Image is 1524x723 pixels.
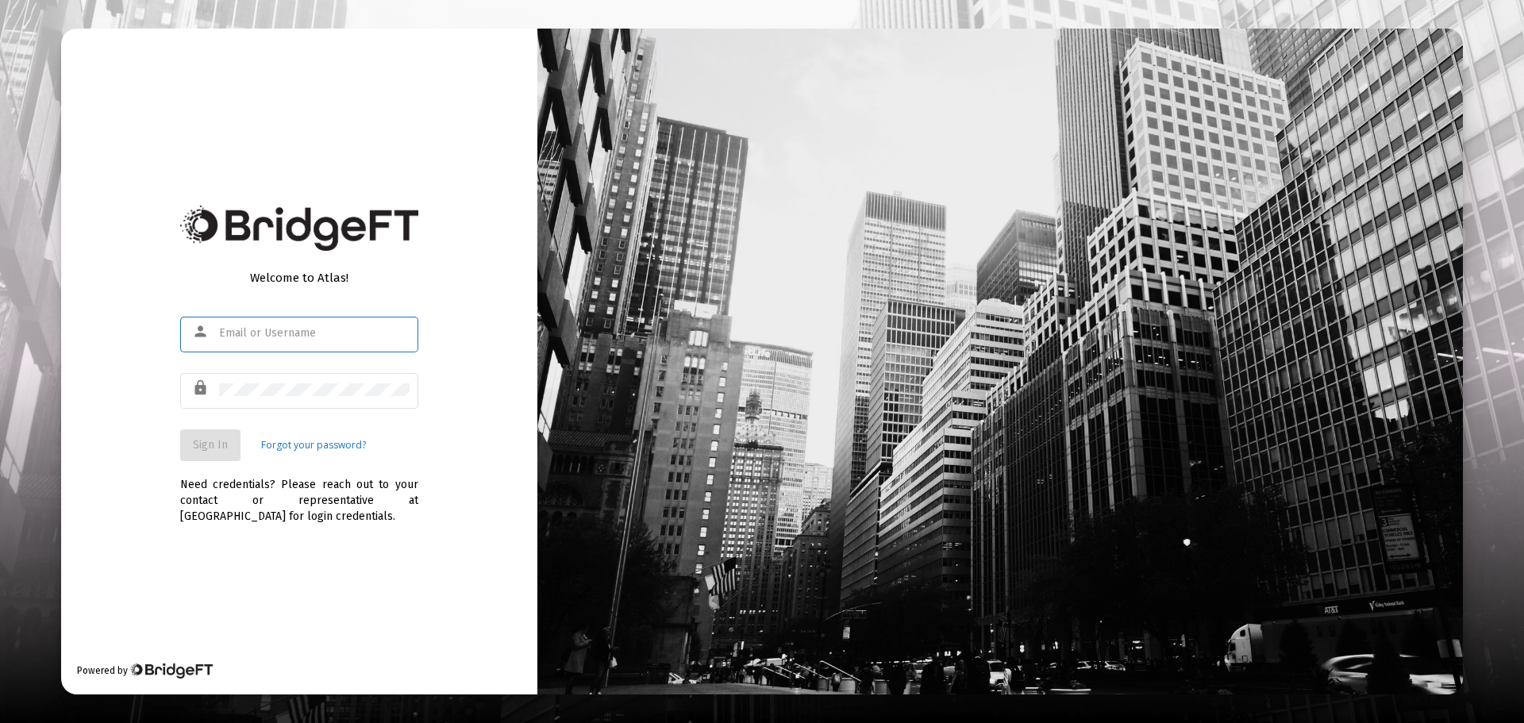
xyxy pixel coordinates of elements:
input: Email or Username [219,327,410,340]
mat-icon: person [192,322,211,341]
button: Sign In [180,429,241,461]
div: Welcome to Atlas! [180,270,418,286]
a: Forgot your password? [261,437,366,453]
img: Bridge Financial Technology Logo [129,663,213,679]
img: Bridge Financial Technology Logo [180,206,418,251]
div: Powered by [77,663,213,679]
mat-icon: lock [192,379,211,398]
span: Sign In [193,438,228,452]
div: Need credentials? Please reach out to your contact or representative at [GEOGRAPHIC_DATA] for log... [180,461,418,525]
